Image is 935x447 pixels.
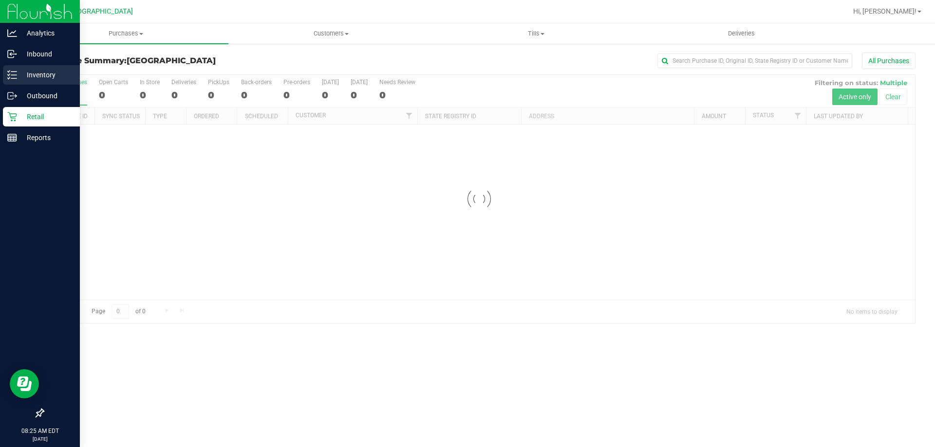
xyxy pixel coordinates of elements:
[10,369,39,398] iframe: Resource center
[657,54,852,68] input: Search Purchase ID, Original ID, State Registry ID or Customer Name...
[17,48,75,60] p: Inbound
[43,56,334,65] h3: Purchase Summary:
[853,7,916,15] span: Hi, [PERSON_NAME]!
[7,133,17,143] inline-svg: Reports
[7,49,17,59] inline-svg: Inbound
[127,56,216,65] span: [GEOGRAPHIC_DATA]
[7,70,17,80] inline-svg: Inventory
[433,23,638,44] a: Tills
[715,29,768,38] span: Deliveries
[17,69,75,81] p: Inventory
[7,28,17,38] inline-svg: Analytics
[7,112,17,122] inline-svg: Retail
[4,435,75,443] p: [DATE]
[862,53,916,69] button: All Purchases
[639,23,844,44] a: Deliveries
[434,29,638,38] span: Tills
[17,132,75,143] p: Reports
[228,23,433,44] a: Customers
[229,29,433,38] span: Customers
[17,111,75,123] p: Retail
[17,27,75,39] p: Analytics
[17,90,75,102] p: Outbound
[23,29,228,38] span: Purchases
[7,91,17,101] inline-svg: Outbound
[4,427,75,435] p: 08:25 AM EDT
[66,7,133,16] span: [GEOGRAPHIC_DATA]
[23,23,228,44] a: Purchases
